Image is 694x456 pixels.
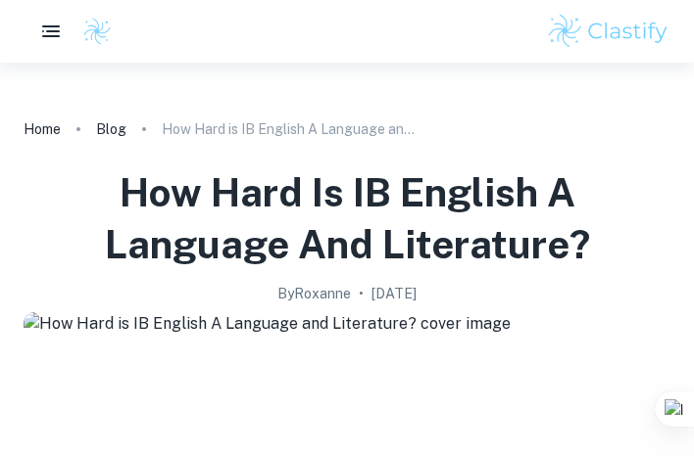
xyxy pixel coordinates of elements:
[546,12,670,51] img: Clastify logo
[24,166,670,271] h1: How Hard is IB English A Language and Literature?
[24,115,61,143] a: Home
[82,17,112,46] img: Clastify logo
[372,283,417,304] h2: [DATE]
[359,283,364,304] p: •
[71,17,112,46] a: Clastify logo
[277,283,351,304] h2: By Roxanne
[162,118,417,140] p: How Hard is IB English A Language and Literature?
[96,115,126,143] a: Blog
